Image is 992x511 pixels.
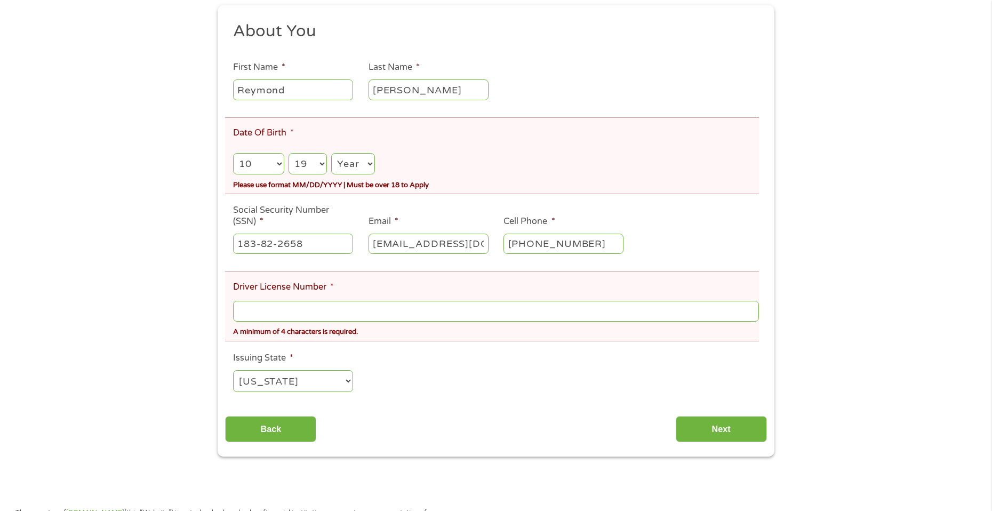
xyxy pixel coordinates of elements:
[503,216,555,227] label: Cell Phone
[503,234,623,254] input: (541) 754-3010
[233,21,751,42] h2: About You
[233,62,285,73] label: First Name
[233,79,353,100] input: John
[369,62,420,73] label: Last Name
[233,205,353,227] label: Social Security Number (SSN)
[233,353,293,364] label: Issuing State
[369,216,398,227] label: Email
[233,282,334,293] label: Driver License Number
[225,416,316,442] input: Back
[233,323,759,338] div: A minimum of 4 characters is required.
[369,234,489,254] input: john@gmail.com
[233,177,759,191] div: Please use format MM/DD/YYYY | Must be over 18 to Apply
[369,79,489,100] input: Smith
[233,127,294,139] label: Date Of Birth
[676,416,767,442] input: Next
[233,234,353,254] input: 078-05-1120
